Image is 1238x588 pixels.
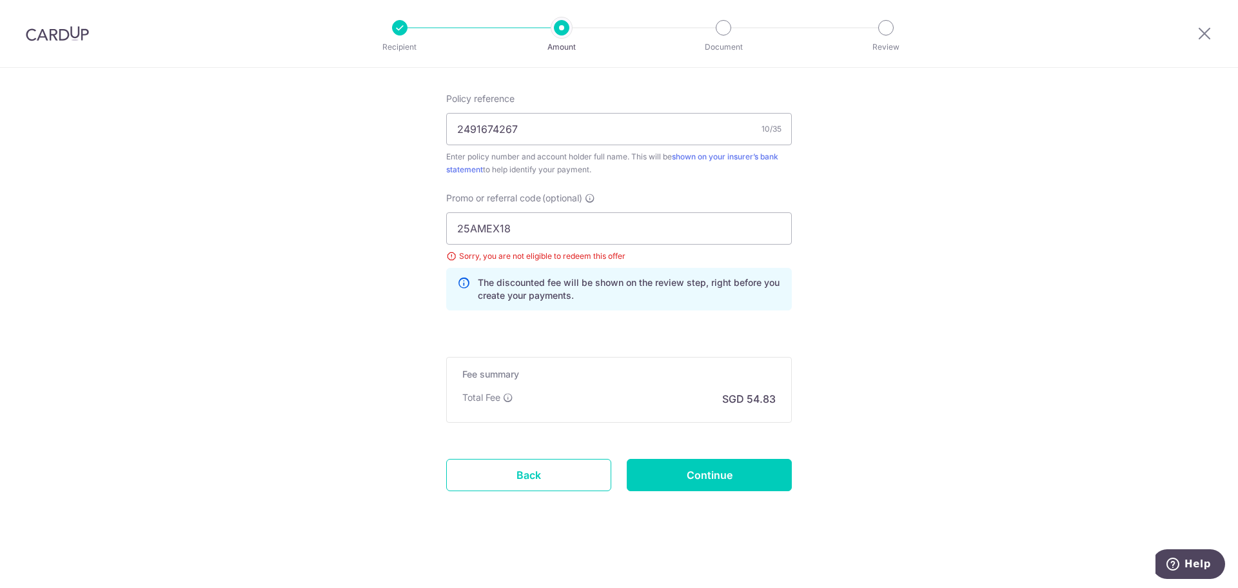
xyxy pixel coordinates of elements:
div: Sorry, you are not eligible to redeem this offer [446,250,792,263]
p: Total Fee [462,391,500,404]
span: Promo or referral code [446,192,541,205]
p: SGD 54.83 [722,391,776,407]
h5: Fee summary [462,368,776,381]
input: Continue [627,459,792,491]
p: Recipient [352,41,447,54]
img: CardUp [26,26,89,41]
p: Document [676,41,771,54]
div: Enter policy number and account holder full name. This will be to help identify your payment. [446,150,792,176]
span: (optional) [542,192,582,205]
a: Back [446,459,611,491]
p: The discounted fee will be shown on the review step, right before you create your payments. [478,276,781,302]
div: 10/35 [761,123,781,136]
p: Review [838,41,934,54]
iframe: Opens a widget where you can find more information [1155,549,1225,582]
p: Amount [514,41,609,54]
label: Policy reference [446,92,515,105]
